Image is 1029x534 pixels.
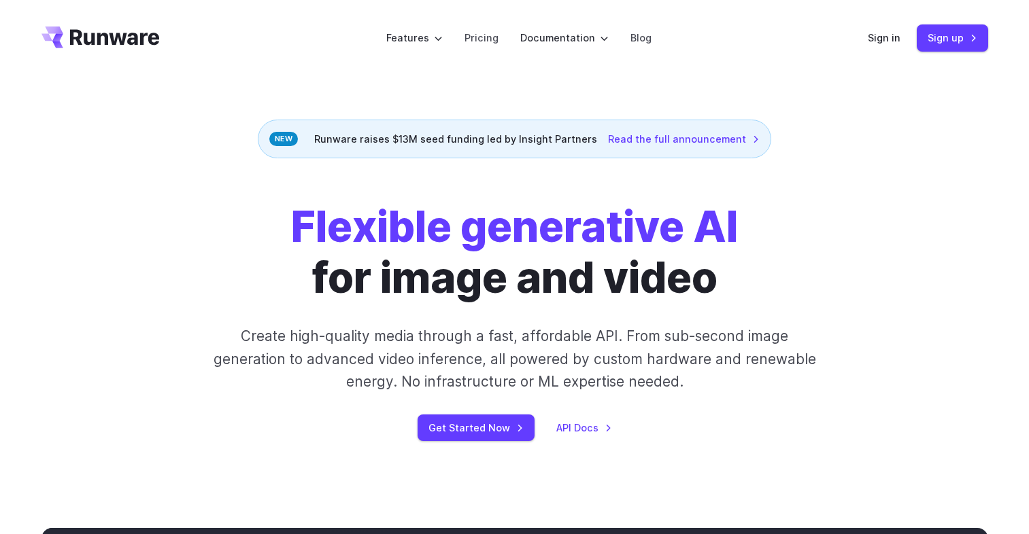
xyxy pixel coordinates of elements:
[608,131,760,147] a: Read the full announcement
[520,30,609,46] label: Documentation
[418,414,535,441] a: Get Started Now
[630,30,652,46] a: Blog
[291,201,738,252] strong: Flexible generative AI
[465,30,499,46] a: Pricing
[291,202,738,303] h1: for image and video
[556,420,612,435] a: API Docs
[41,26,160,48] a: Go to /
[917,24,988,51] a: Sign up
[212,325,817,393] p: Create high-quality media through a fast, affordable API. From sub-second image generation to adv...
[386,30,443,46] label: Features
[868,30,900,46] a: Sign in
[258,120,771,158] div: Runware raises $13M seed funding led by Insight Partners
